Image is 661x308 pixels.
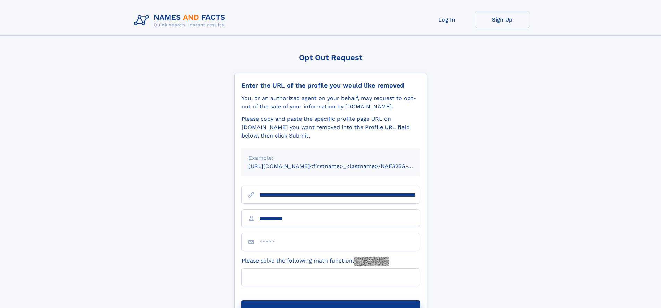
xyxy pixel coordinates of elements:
div: You, or an authorized agent on your behalf, may request to opt-out of the sale of your informatio... [241,94,420,111]
a: Sign Up [475,11,530,28]
label: Please solve the following math function: [241,257,389,266]
small: [URL][DOMAIN_NAME]<firstname>_<lastname>/NAF325G-xxxxxxxx [248,163,433,169]
img: Logo Names and Facts [131,11,231,30]
a: Log In [419,11,475,28]
div: Example: [248,154,413,162]
div: Enter the URL of the profile you would like removed [241,82,420,89]
div: Please copy and paste the specific profile page URL on [DOMAIN_NAME] you want removed into the Pr... [241,115,420,140]
div: Opt Out Request [234,53,427,62]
